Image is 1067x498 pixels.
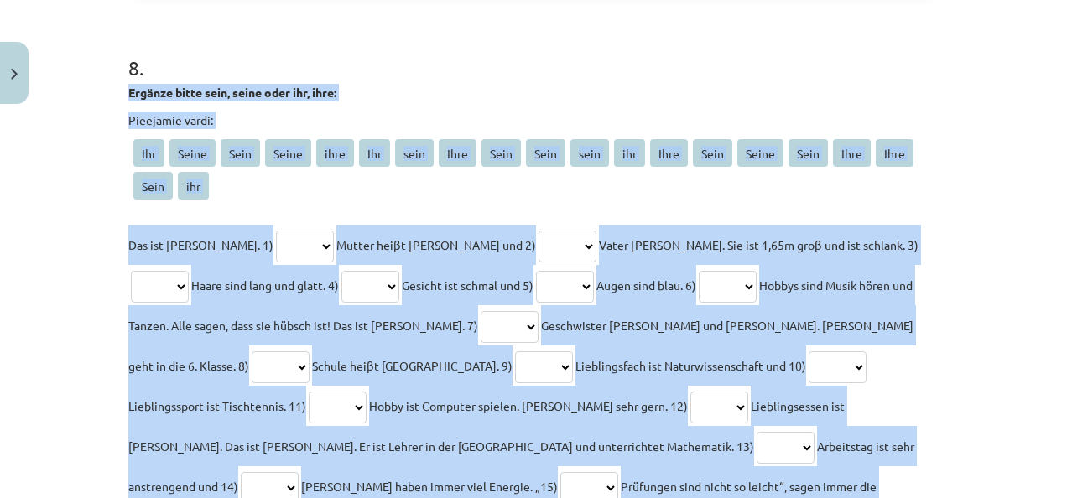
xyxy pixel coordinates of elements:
span: Sein [526,139,565,167]
span: ihr [614,139,645,167]
span: ihr [178,172,209,200]
span: Schule heiβt [GEOGRAPHIC_DATA]. 9) [312,358,513,373]
span: Ihre [833,139,871,167]
span: Sein [133,172,173,200]
span: Ihr [359,139,390,167]
span: Ihre [439,139,476,167]
span: Sein [789,139,828,167]
span: [PERSON_NAME] haben immer viel Energie. „15) [301,479,558,494]
span: Vater [PERSON_NAME]. Sie ist 1,65m groβ und ist schlank. 3) [599,237,919,252]
span: Mutter heiβt [PERSON_NAME] und 2) [336,237,536,252]
span: Sein [221,139,260,167]
span: Seine [737,139,783,167]
span: Lieblingsfach ist Naturwissenschaft und 10) [575,358,806,373]
span: Ihre [650,139,688,167]
span: Sein [693,139,732,167]
span: Das ist [PERSON_NAME]. 1) [128,237,273,252]
span: Seine [265,139,311,167]
span: Ihre [876,139,913,167]
span: Hobby ist Computer spielen. [PERSON_NAME] sehr gern. 12) [369,398,688,413]
span: Augen sind blau. 6) [596,278,696,293]
span: ihre [316,139,354,167]
span: sein [395,139,434,167]
span: Lieblingssport ist Tischtennis. 11) [128,398,306,413]
h1: 8 . [128,27,939,79]
span: Ihr [133,139,164,167]
span: Sein [481,139,521,167]
span: Haare sind lang und glatt. 4) [191,278,339,293]
p: Pieejamie vārdi: [128,112,939,129]
b: Ergänze bitte sein, seine oder ihr, ihre: [128,85,336,100]
span: Seine [169,139,216,167]
span: Gesicht ist schmal und 5) [402,278,533,293]
span: sein [570,139,609,167]
img: icon-close-lesson-0947bae3869378f0d4975bcd49f059093ad1ed9edebbc8119c70593378902aed.svg [11,69,18,80]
